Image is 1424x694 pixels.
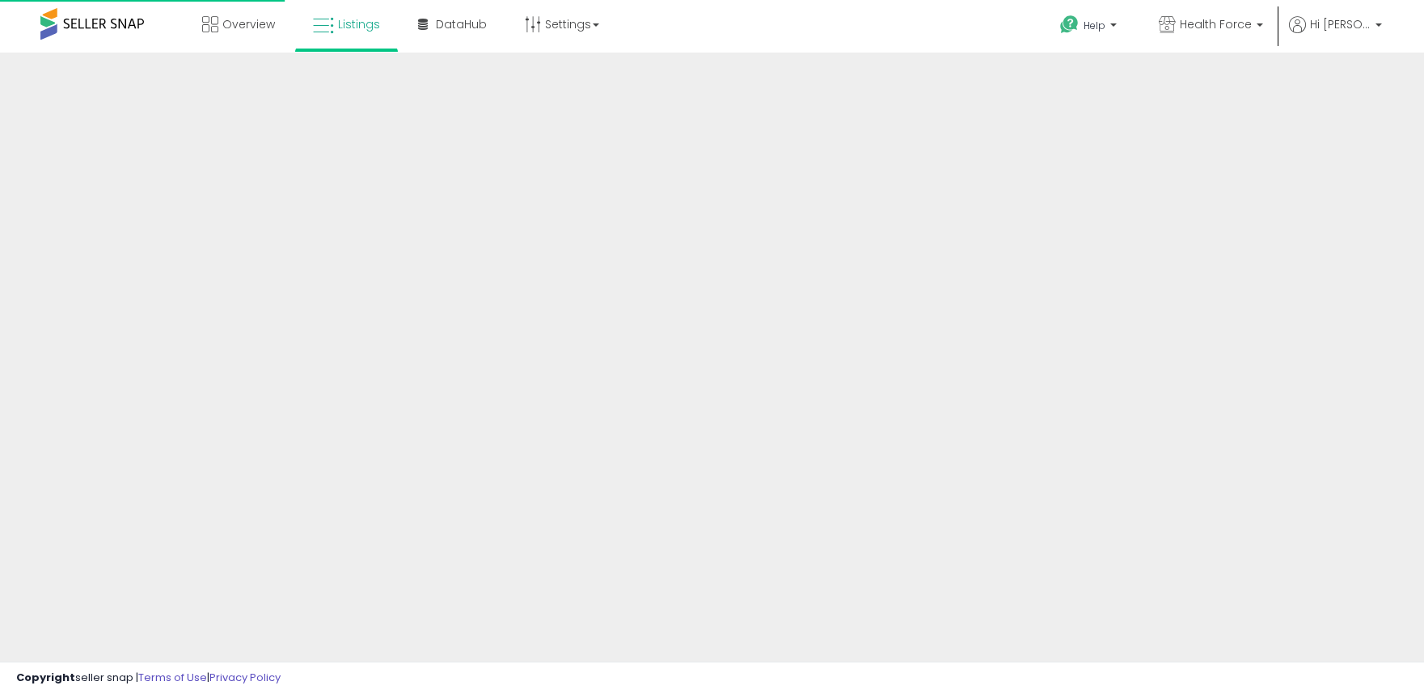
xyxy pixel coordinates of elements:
span: DataHub [436,16,487,32]
a: Hi [PERSON_NAME] [1289,16,1382,53]
span: Listings [338,16,380,32]
span: Help [1084,19,1105,32]
span: Overview [222,16,275,32]
i: Get Help [1059,15,1080,35]
strong: Copyright [16,670,75,685]
a: Privacy Policy [209,670,281,685]
span: Health Force [1180,16,1252,32]
span: Hi [PERSON_NAME] [1310,16,1371,32]
a: Terms of Use [138,670,207,685]
div: seller snap | | [16,671,281,686]
a: Help [1047,2,1133,53]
